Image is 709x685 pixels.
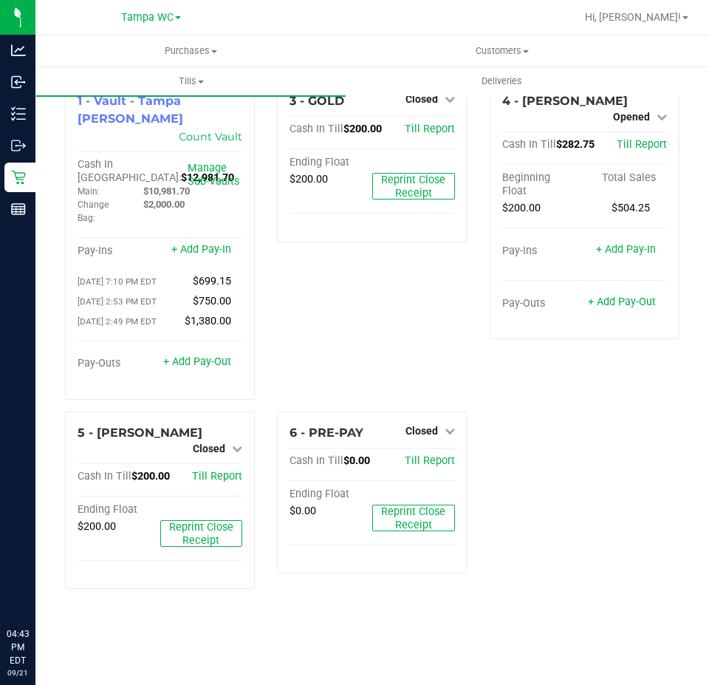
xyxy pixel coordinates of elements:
[78,426,202,440] span: 5 - [PERSON_NAME]
[343,123,382,135] span: $200.00
[78,470,131,483] span: Cash In Till
[35,44,346,58] span: Purchases
[121,11,174,24] span: Tampa WC
[143,185,190,197] span: $10,981.70
[185,315,231,327] span: $1,380.00
[78,503,160,517] div: Ending Float
[188,162,239,188] a: Manage Sub-Vaults
[290,454,343,467] span: Cash In Till
[163,355,231,368] a: + Add Pay-Out
[290,123,343,135] span: Cash In Till
[613,111,650,123] span: Opened
[502,202,541,214] span: $200.00
[556,138,595,151] span: $282.75
[343,454,370,467] span: $0.00
[405,93,438,105] span: Closed
[617,138,667,151] a: Till Report
[193,443,225,454] span: Closed
[372,505,455,531] button: Reprint Close Receipt
[585,11,681,23] span: Hi, [PERSON_NAME]!
[11,43,26,58] inline-svg: Analytics
[11,202,26,217] inline-svg: Reports
[78,245,160,258] div: Pay-Ins
[11,75,26,89] inline-svg: Inbound
[502,171,585,198] div: Beginning Float
[78,276,157,287] span: [DATE] 7:10 PM EDT
[78,520,116,533] span: $200.00
[36,75,346,88] span: Tills
[502,94,628,108] span: 4 - [PERSON_NAME]
[596,243,656,256] a: + Add Pay-In
[169,521,233,547] span: Reprint Close Receipt
[290,173,328,185] span: $200.00
[7,627,29,667] p: 04:43 PM EDT
[502,245,585,258] div: Pay-Ins
[78,296,157,307] span: [DATE] 2:53 PM EDT
[584,171,667,185] div: Total Sales
[7,667,29,678] p: 09/21
[11,138,26,153] inline-svg: Outbound
[11,170,26,185] inline-svg: Retail
[405,123,455,135] a: Till Report
[193,295,231,307] span: $750.00
[290,488,372,501] div: Ending Float
[179,130,242,143] a: Count Vault
[78,158,181,184] span: Cash In [GEOGRAPHIC_DATA]:
[193,275,231,287] span: $699.15
[381,174,445,200] span: Reprint Close Receipt
[78,200,109,223] span: Change Bag:
[160,520,243,547] button: Reprint Close Receipt
[405,454,455,467] a: Till Report
[171,243,231,256] a: + Add Pay-In
[588,296,656,308] a: + Add Pay-Out
[78,357,160,370] div: Pay-Outs
[35,66,346,97] a: Tills
[290,505,316,517] span: $0.00
[347,44,657,58] span: Customers
[78,186,100,197] span: Main:
[290,426,363,440] span: 6 - PRE-PAY
[15,567,59,611] iframe: Resource center
[502,138,556,151] span: Cash In Till
[290,156,372,169] div: Ending Float
[290,94,344,108] span: 3 - GOLD
[11,106,26,121] inline-svg: Inventory
[346,35,657,67] a: Customers
[405,425,438,437] span: Closed
[612,202,650,214] span: $504.25
[192,470,242,483] a: Till Report
[381,505,445,531] span: Reprint Close Receipt
[35,35,346,67] a: Purchases
[131,470,170,483] span: $200.00
[462,75,542,88] span: Deliveries
[372,173,455,200] button: Reprint Close Receipt
[78,316,157,327] span: [DATE] 2:49 PM EDT
[181,171,234,184] span: $12,981.70
[346,66,657,97] a: Deliveries
[143,199,185,210] span: $2,000.00
[502,297,585,310] div: Pay-Outs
